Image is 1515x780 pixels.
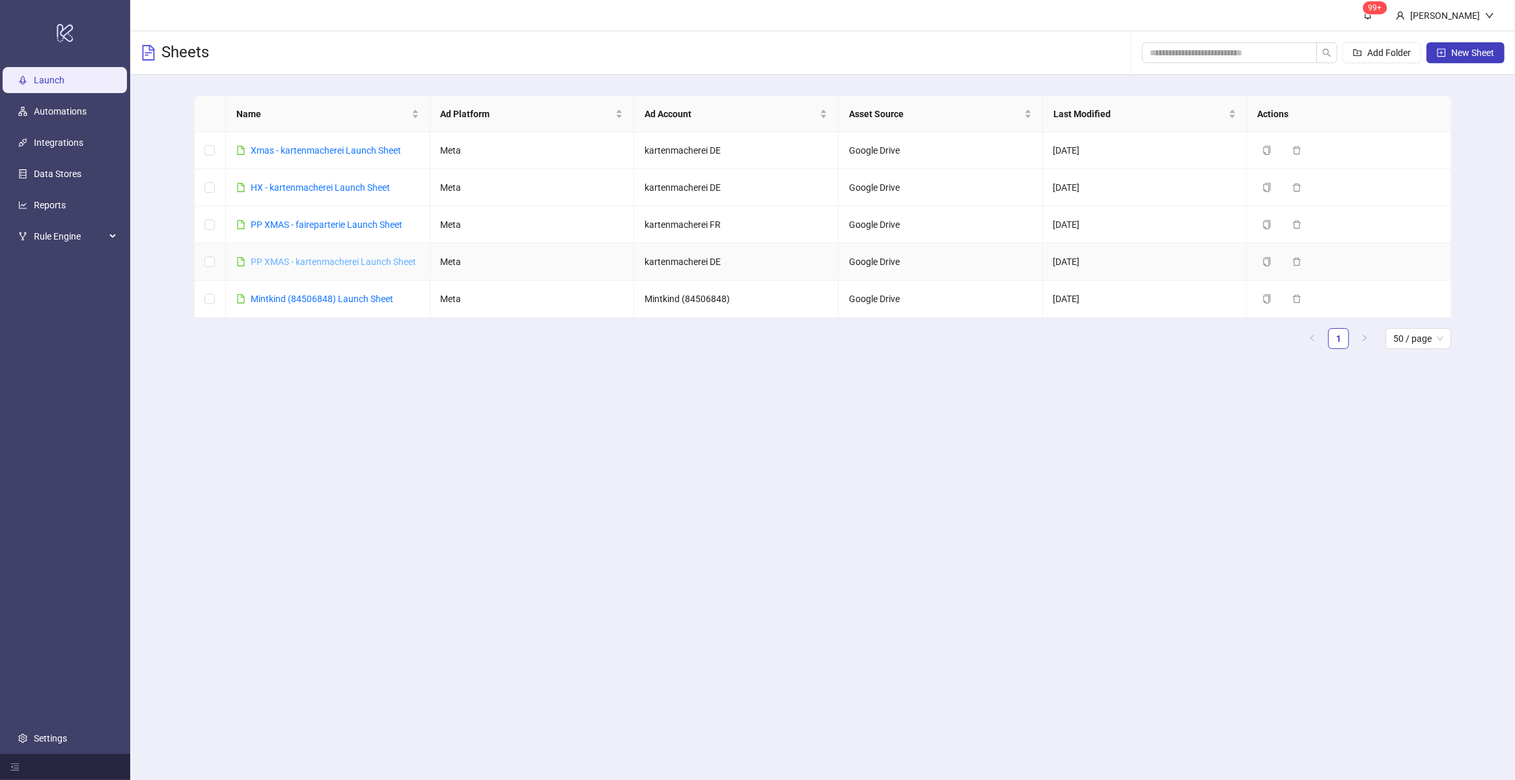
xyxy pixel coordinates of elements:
span: delete [1292,257,1301,266]
span: file [236,146,245,155]
li: 1 [1328,328,1349,349]
td: [DATE] [1043,132,1247,169]
span: copy [1262,294,1272,303]
span: Rule Engine [34,223,105,249]
span: copy [1262,220,1272,229]
span: delete [1292,220,1301,229]
div: Page Size [1385,328,1451,349]
td: kartenmacherei FR [634,206,839,244]
a: 1 [1329,329,1348,348]
span: user [1396,11,1405,20]
td: Meta [430,281,635,318]
span: Last Modified [1053,107,1226,121]
td: Meta [430,132,635,169]
a: Launch [34,75,64,85]
td: [DATE] [1043,244,1247,281]
td: Mintkind (84506848) [634,281,839,318]
span: Asset Source [849,107,1022,121]
span: file [236,257,245,266]
div: [PERSON_NAME] [1405,8,1485,23]
a: PP XMAS - kartenmacherei Launch Sheet [251,257,416,267]
a: Reports [34,200,66,210]
span: delete [1292,183,1301,192]
td: [DATE] [1043,281,1247,318]
span: left [1309,334,1316,342]
li: Previous Page [1302,328,1323,349]
span: down [1485,11,1494,20]
span: right [1361,334,1369,342]
span: Name [236,107,409,121]
td: [DATE] [1043,206,1247,244]
th: Last Modified [1043,96,1247,132]
th: Actions [1247,96,1452,132]
button: left [1302,328,1323,349]
span: file [236,220,245,229]
li: Next Page [1354,328,1375,349]
span: bell [1363,10,1372,20]
td: Google Drive [839,244,1043,281]
span: Ad Account [645,107,817,121]
span: search [1322,48,1331,57]
span: delete [1292,294,1301,303]
span: file [236,183,245,192]
td: Meta [430,206,635,244]
th: Ad Account [634,96,839,132]
span: copy [1262,183,1272,192]
td: kartenmacherei DE [634,169,839,206]
button: Add Folder [1342,42,1421,63]
span: file [236,294,245,303]
a: HX - kartenmacherei Launch Sheet [251,182,390,193]
td: Google Drive [839,206,1043,244]
a: PP XMAS - faireparterie Launch Sheet [251,219,402,230]
a: Integrations [34,137,83,148]
td: Google Drive [839,169,1043,206]
span: folder-add [1353,48,1362,57]
span: 50 / page [1393,329,1443,348]
a: Mintkind (84506848) Launch Sheet [251,294,393,304]
th: Asset Source [839,96,1043,132]
span: file-text [141,45,156,61]
td: Meta [430,169,635,206]
td: [DATE] [1043,169,1247,206]
th: Ad Platform [430,96,635,132]
td: Google Drive [839,132,1043,169]
sup: 439 [1363,1,1387,14]
td: Google Drive [839,281,1043,318]
button: New Sheet [1426,42,1505,63]
th: Name [226,96,430,132]
td: kartenmacherei DE [634,132,839,169]
span: delete [1292,146,1301,155]
a: Xmas - kartenmacherei Launch Sheet [251,145,401,156]
span: plus-square [1437,48,1446,57]
span: fork [18,232,27,241]
td: kartenmacherei DE [634,244,839,281]
button: right [1354,328,1375,349]
td: Meta [430,244,635,281]
a: Data Stores [34,169,81,179]
span: Ad Platform [441,107,613,121]
h3: Sheets [161,42,209,63]
span: copy [1262,146,1272,155]
a: Automations [34,106,87,117]
span: New Sheet [1451,48,1494,58]
span: copy [1262,257,1272,266]
span: menu-fold [10,762,20,772]
a: Settings [34,733,67,744]
span: Add Folder [1367,48,1411,58]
